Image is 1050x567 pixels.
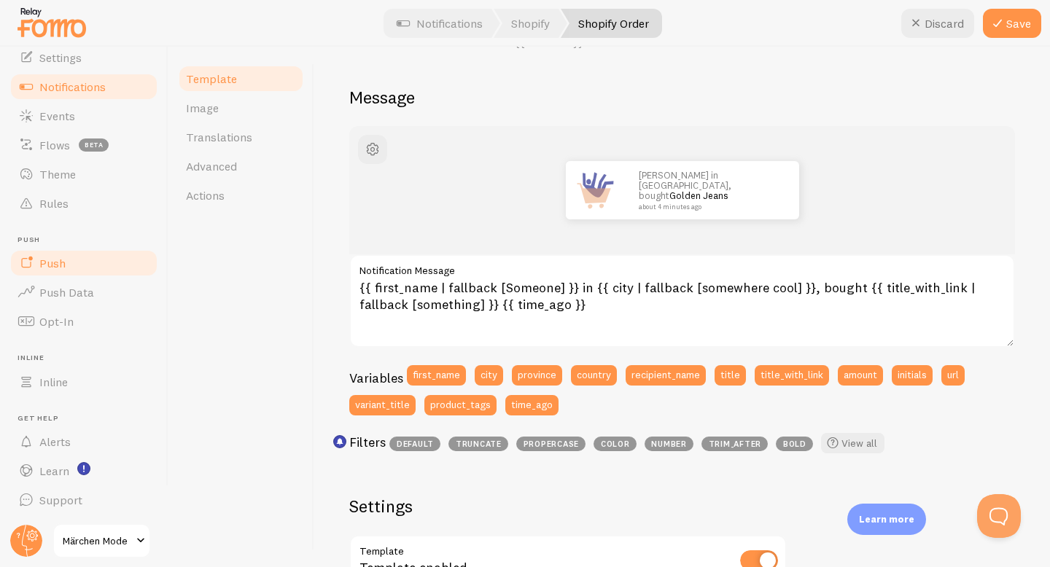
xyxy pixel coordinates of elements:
span: Alerts [39,434,71,449]
button: province [512,365,562,386]
a: Template [177,64,305,93]
button: city [475,365,503,386]
span: truncate [448,437,508,451]
span: number [645,437,693,451]
svg: <p>Watch New Feature Tutorials!</p> [77,462,90,475]
span: Translations [186,130,252,144]
a: Flows beta [9,130,159,160]
span: Push Data [39,285,94,300]
h3: Filters [349,434,386,450]
a: Push [9,249,159,278]
span: Actions [186,188,225,203]
a: Support [9,485,159,515]
p: Learn more [859,512,914,526]
a: Settings [9,43,159,72]
a: Advanced [177,152,305,181]
button: recipient_name [626,365,706,386]
button: variant_title [349,395,416,415]
a: Actions [177,181,305,210]
div: Learn more [847,504,926,535]
span: Advanced [186,159,237,173]
button: initials [892,365,933,386]
iframe: Help Scout Beacon - Open [977,494,1021,538]
span: Support [39,493,82,507]
button: first_name [407,365,466,386]
a: Rules [9,189,159,218]
a: View all [821,433,884,453]
h2: Message [349,86,1015,109]
button: product_tags [424,395,497,415]
button: time_ago [505,395,559,415]
a: Events [9,101,159,130]
a: Notifications [9,72,159,101]
a: Opt-In [9,307,159,336]
span: Rules [39,196,69,211]
span: Get Help [17,414,159,423]
h3: Variables [349,369,403,386]
a: Märchen Mode [52,523,151,558]
span: Template [186,71,237,86]
a: Alerts [9,427,159,456]
svg: <p>Use filters like | propercase to change CITY to City in your templates</p> [333,435,346,448]
a: Theme [9,160,159,189]
span: trim_after [701,437,768,451]
a: Push Data [9,278,159,307]
span: Image [186,101,219,115]
img: fomo-relay-logo-orange.svg [15,4,88,41]
button: amount [838,365,883,386]
p: [PERSON_NAME] in [GEOGRAPHIC_DATA], bought [639,170,785,211]
button: country [571,365,617,386]
a: Translations [177,122,305,152]
a: Golden Jeans [669,189,728,201]
span: Learn [39,464,69,478]
span: Push [17,235,159,245]
span: Events [39,109,75,123]
small: about 4 minutes ago [639,203,780,211]
span: Push [39,256,66,270]
span: Settings [39,50,82,65]
span: color [594,437,637,451]
label: Notification Message [349,254,1015,279]
img: Fomo [566,161,624,219]
span: bold [776,437,813,451]
span: propercase [516,437,586,451]
span: Opt-In [39,314,74,329]
a: Image [177,93,305,122]
span: Inline [39,375,68,389]
span: Inline [17,353,159,363]
span: Theme [39,167,76,181]
a: Inline [9,367,159,396]
button: title_with_link [755,365,829,386]
span: Flows [39,138,70,152]
span: beta [79,138,109,152]
h2: Settings [349,495,787,517]
span: default [389,437,440,451]
button: url [941,365,965,386]
span: Märchen Mode [63,532,132,550]
span: Notifications [39,79,106,94]
a: Learn [9,456,159,485]
button: title [715,365,746,386]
